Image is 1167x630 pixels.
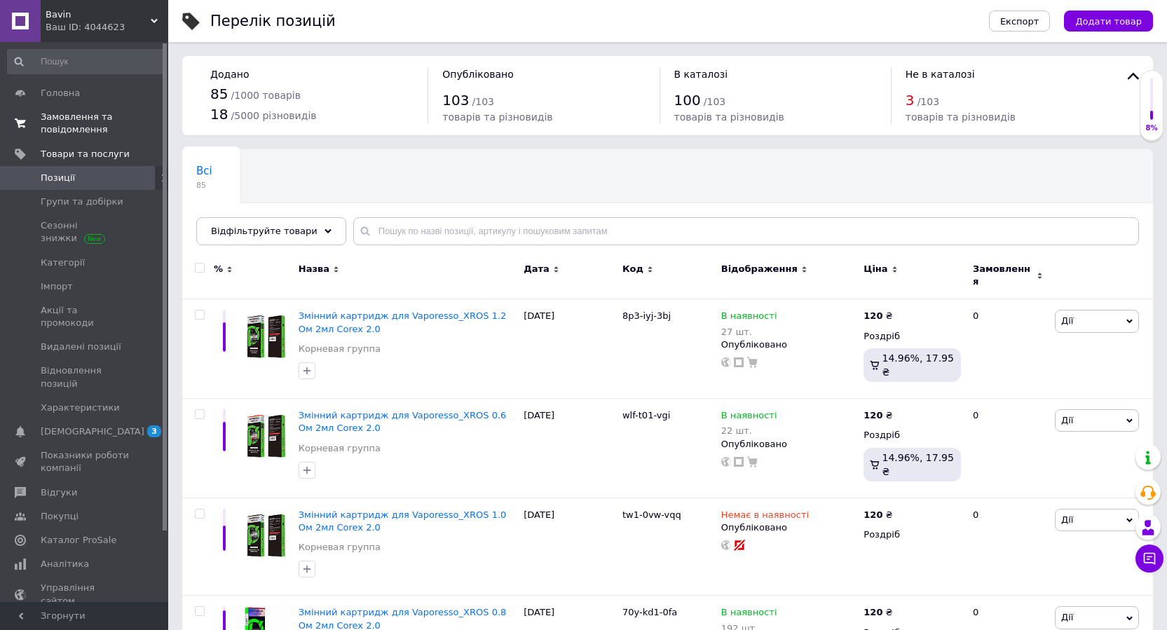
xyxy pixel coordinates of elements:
[41,280,73,293] span: Імпорт
[882,452,954,477] span: 14.96%, 17.95 ₴
[674,111,784,123] span: товарів та різновидів
[622,263,643,275] span: Код
[41,172,75,184] span: Позиції
[41,219,130,245] span: Сезонні знижки
[864,310,882,321] b: 120
[210,69,249,80] span: Додано
[721,327,777,337] div: 27 шт.
[524,263,550,275] span: Дата
[299,410,507,433] a: Змінний картридж для Vaporesso_XROS 0.6 Ом 2мл Corex 2.0
[41,304,130,329] span: Акції та промокоди
[964,299,1051,399] div: 0
[1064,11,1153,32] button: Додати товар
[622,509,681,520] span: tw1-0vw-vqq
[1061,415,1073,425] span: Дії
[7,49,165,74] input: Пошук
[231,90,301,101] span: / 1000 товарів
[214,263,223,275] span: %
[41,111,130,136] span: Замовлення та повідомлення
[721,509,809,524] span: Немає в наявності
[210,85,228,102] span: 85
[1000,16,1039,27] span: Експорт
[906,92,915,109] span: 3
[864,606,892,619] div: ₴
[41,425,144,438] span: [DEMOGRAPHIC_DATA]
[299,343,381,355] a: Корневая группа
[1075,16,1142,27] span: Додати товар
[622,310,671,321] span: 8p3-iyj-3bj
[721,438,857,451] div: Опубліковано
[353,217,1139,245] input: Пошук по назві позиції, артикулу і пошуковим запитам
[442,69,514,80] span: Опубліковано
[211,226,318,236] span: Відфільтруйте товари
[299,509,507,533] a: Змінний картридж для Vaporesso_XROS 1.0 Ом 2мл Corex 2.0
[721,263,798,275] span: Відображення
[41,558,89,570] span: Аналітика
[41,582,130,607] span: Управління сайтом
[520,399,619,498] div: [DATE]
[721,310,777,325] span: В наявності
[721,338,857,351] div: Опубліковано
[864,429,961,441] div: Роздріб
[299,263,329,275] span: Назва
[864,509,882,520] b: 120
[41,87,80,100] span: Головна
[299,442,381,455] a: Корневая группа
[1061,514,1073,525] span: Дії
[238,310,292,363] img: Змінний картридж для Vaporesso_XROS 1.2 Ом 2мл Corex 2.0
[41,449,130,474] span: Показники роботи компанії
[147,425,161,437] span: 3
[41,402,120,414] span: Характеристики
[41,486,77,499] span: Відгуки
[1061,315,1073,326] span: Дії
[196,180,212,191] span: 85
[721,607,777,622] span: В наявності
[46,8,151,21] span: Bavin
[721,410,777,425] span: В наявності
[704,96,725,107] span: / 103
[299,541,381,554] a: Корневая группа
[46,21,168,34] div: Ваш ID: 4044623
[1140,123,1163,133] div: 8%
[864,607,882,617] b: 120
[864,310,892,322] div: ₴
[864,410,882,420] b: 120
[196,165,212,177] span: Всі
[41,256,85,269] span: Категорії
[864,528,961,541] div: Роздріб
[917,96,939,107] span: / 103
[299,310,507,334] a: Змінний картридж для Vaporesso_XROS 1.2 Ом 2мл Corex 2.0
[721,521,857,534] div: Опубліковано
[520,299,619,399] div: [DATE]
[442,111,552,123] span: товарів та різновидів
[864,330,961,343] div: Роздріб
[864,509,892,521] div: ₴
[210,106,228,123] span: 18
[674,69,728,80] span: В каталозі
[520,498,619,596] div: [DATE]
[41,510,79,523] span: Покупці
[721,425,777,436] div: 22 шт.
[964,498,1051,596] div: 0
[442,92,469,109] span: 103
[864,263,887,275] span: Ціна
[1061,612,1073,622] span: Дії
[41,196,123,208] span: Групи та добірки
[41,534,116,547] span: Каталог ProSale
[299,607,507,630] a: Змінний картридж для Vaporesso_XROS 0.8 Ом 2мл Corex 2.0
[973,263,1033,288] span: Замовлення
[989,11,1051,32] button: Експорт
[906,111,1016,123] span: товарів та різновидів
[41,364,130,390] span: Відновлення позицій
[622,410,670,420] span: wlf-t01-vgi
[622,607,677,617] span: 70y-kd1-0fa
[231,110,317,121] span: / 5000 різновидів
[210,14,336,29] div: Перелік позицій
[674,92,701,109] span: 100
[41,148,130,160] span: Товари та послуги
[238,509,292,562] img: Змінний картридж для Vaporesso_XROS 1.0 Ом 2мл Corex 2.0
